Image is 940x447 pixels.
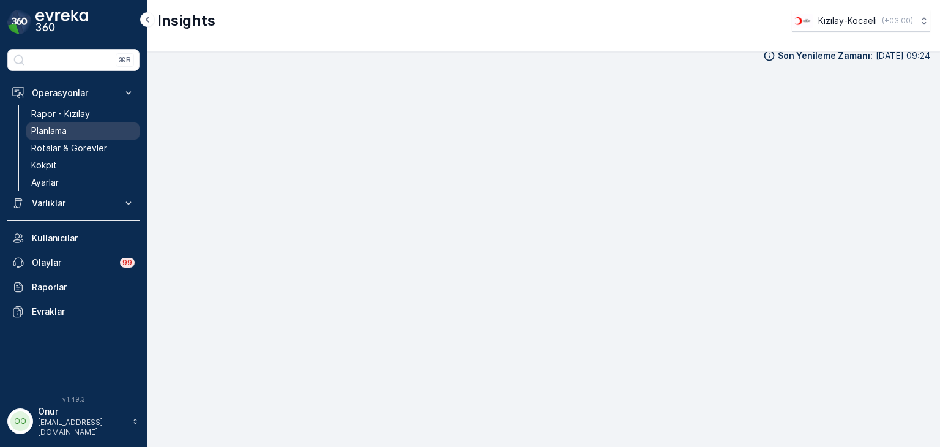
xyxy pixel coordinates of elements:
[31,125,67,137] p: Planlama
[792,10,930,32] button: Kızılay-Kocaeli(+03:00)
[35,10,88,34] img: logo_dark-DEwI_e13.png
[792,14,813,28] img: k%C4%B1z%C4%B1lay_0jL9uU1.png
[10,411,30,431] div: OO
[7,405,140,437] button: OOOnur[EMAIL_ADDRESS][DOMAIN_NAME]
[882,16,913,26] p: ( +03:00 )
[818,15,877,27] p: Kızılay-Kocaeli
[122,258,132,268] p: 99
[38,405,126,418] p: Onur
[26,140,140,157] a: Rotalar & Görevler
[32,257,113,269] p: Olaylar
[26,157,140,174] a: Kokpit
[876,50,930,62] p: [DATE] 09:24
[31,176,59,189] p: Ayarlar
[26,105,140,122] a: Rapor - Kızılay
[32,87,115,99] p: Operasyonlar
[31,159,57,171] p: Kokpit
[32,197,115,209] p: Varlıklar
[31,142,107,154] p: Rotalar & Görevler
[7,299,140,324] a: Evraklar
[119,55,131,65] p: ⌘B
[7,81,140,105] button: Operasyonlar
[26,174,140,191] a: Ayarlar
[157,11,215,31] p: Insights
[7,250,140,275] a: Olaylar99
[7,275,140,299] a: Raporlar
[32,281,135,293] p: Raporlar
[32,306,135,318] p: Evraklar
[7,226,140,250] a: Kullanıcılar
[32,232,135,244] p: Kullanıcılar
[26,122,140,140] a: Planlama
[7,396,140,403] span: v 1.49.3
[7,191,140,216] button: Varlıklar
[778,50,873,62] p: Son Yenileme Zamanı :
[38,418,126,437] p: [EMAIL_ADDRESS][DOMAIN_NAME]
[7,10,32,34] img: logo
[31,108,90,120] p: Rapor - Kızılay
